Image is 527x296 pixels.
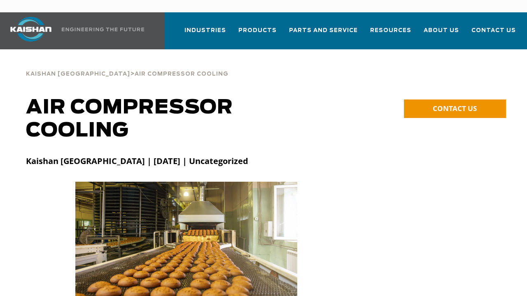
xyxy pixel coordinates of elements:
[289,26,358,35] span: Parts and Service
[238,20,277,48] a: Products
[184,20,226,48] a: Industries
[135,70,229,77] a: Air Compressor Cooling
[471,20,516,48] a: Contact Us
[433,104,477,113] span: CONTACT US
[26,70,130,77] a: Kaishan [GEOGRAPHIC_DATA]
[26,62,229,81] div: >
[289,20,358,48] a: Parts and Service
[135,72,229,77] span: Air Compressor Cooling
[370,20,411,48] a: Resources
[26,155,248,166] strong: Kaishan [GEOGRAPHIC_DATA] | [DATE] | Uncategorized
[471,26,516,35] span: Contact Us
[26,96,326,142] h1: air compressor cooling
[26,72,130,77] span: Kaishan [GEOGRAPHIC_DATA]
[184,26,226,35] span: Industries
[370,26,411,35] span: Resources
[238,26,277,35] span: Products
[424,26,459,35] span: About Us
[404,99,506,118] a: CONTACT US
[62,28,144,31] img: Engineering the future
[424,20,459,48] a: About Us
